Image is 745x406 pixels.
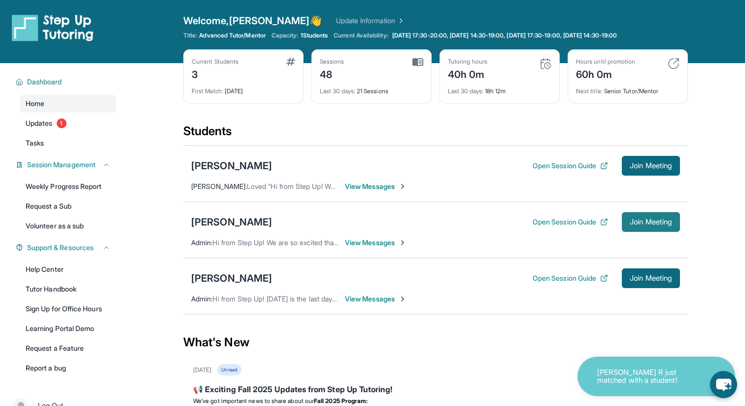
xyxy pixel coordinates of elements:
a: Report a bug [20,359,116,377]
div: 21 Sessions [320,81,423,95]
a: [DATE] 17:30-20:00, [DATE] 14:30-19:00, [DATE] 17:30-19:00, [DATE] 14:30-19:00 [390,32,619,39]
div: Hours until promotion [576,58,635,66]
strong: Fall 2025 Program: [314,397,368,405]
button: Dashboard [23,77,110,87]
span: Session Management [27,160,96,170]
span: Join Meeting [630,275,672,281]
div: Senior Tutor/Mentor [576,81,679,95]
span: Home [26,99,44,109]
div: [DATE] [192,81,295,95]
span: Join Meeting [630,163,672,169]
img: card [286,58,295,66]
button: Session Management [23,160,110,170]
span: First Match : [192,87,223,95]
div: 18h 12m [448,81,551,95]
div: What's New [183,321,688,364]
span: [PERSON_NAME] : [191,182,247,190]
img: Chevron-Right [399,239,406,247]
a: Help Center [20,260,116,278]
div: 60h 0m [576,66,635,81]
img: card [540,58,551,70]
a: Update Information [336,16,405,26]
div: Students [183,123,688,145]
p: [PERSON_NAME] R just matched with a student! [597,369,696,385]
button: Join Meeting [622,212,680,232]
span: Last 30 days : [448,87,483,95]
span: Support & Resources [27,243,94,253]
a: Tutor Handbook [20,280,116,298]
button: Join Meeting [622,156,680,176]
span: Join Meeting [630,219,672,225]
a: Request a Feature [20,339,116,357]
span: [DATE] 17:30-20:00, [DATE] 14:30-19:00, [DATE] 17:30-19:00, [DATE] 14:30-19:00 [392,32,617,39]
span: Welcome, [PERSON_NAME] 👋 [183,14,322,28]
div: 40h 0m [448,66,487,81]
span: 1 [57,118,67,128]
a: Home [20,95,116,112]
img: Chevron-Right [399,295,406,303]
a: Sign Up for Office Hours [20,300,116,318]
span: Admin : [191,295,212,303]
a: Request a Sub [20,197,116,215]
img: Chevron Right [395,16,405,26]
div: [DATE] [193,366,211,374]
img: logo [12,14,94,41]
span: Updates [26,118,53,128]
img: card [668,58,679,70]
div: Unread [217,364,241,375]
div: 48 [320,66,344,81]
div: [PERSON_NAME] [191,215,272,229]
div: Sessions [320,58,344,66]
span: Last 30 days : [320,87,355,95]
span: Dashboard [27,77,62,87]
span: View Messages [345,238,406,248]
a: Learning Portal Demo [20,320,116,337]
span: 1 Students [301,32,328,39]
a: Updates1 [20,114,116,132]
span: View Messages [345,182,406,191]
div: 3 [192,66,238,81]
span: We’ve got important news to share about our [193,397,314,405]
button: Open Session Guide [533,273,608,283]
span: Advanced Tutor/Mentor [199,32,265,39]
div: Current Students [192,58,238,66]
span: Current Availability: [334,32,388,39]
img: Chevron-Right [399,183,406,190]
div: Tutoring hours [448,58,487,66]
button: chat-button [710,371,737,398]
span: Next title : [576,87,603,95]
span: Admin : [191,238,212,247]
img: card [412,58,423,67]
button: Open Session Guide [533,161,608,171]
div: 📢 Exciting Fall 2025 Updates from Step Up Tutoring! [193,383,678,397]
span: Tasks [26,138,44,148]
span: View Messages [345,294,406,304]
button: Open Session Guide [533,217,608,227]
button: Join Meeting [622,268,680,288]
div: [PERSON_NAME] [191,271,272,285]
a: Volunteer as a sub [20,217,116,235]
div: [PERSON_NAME] [191,159,272,173]
a: Weekly Progress Report [20,178,116,195]
a: Tasks [20,134,116,152]
span: Capacity: [271,32,299,39]
button: Support & Resources [23,243,110,253]
span: Title: [183,32,197,39]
